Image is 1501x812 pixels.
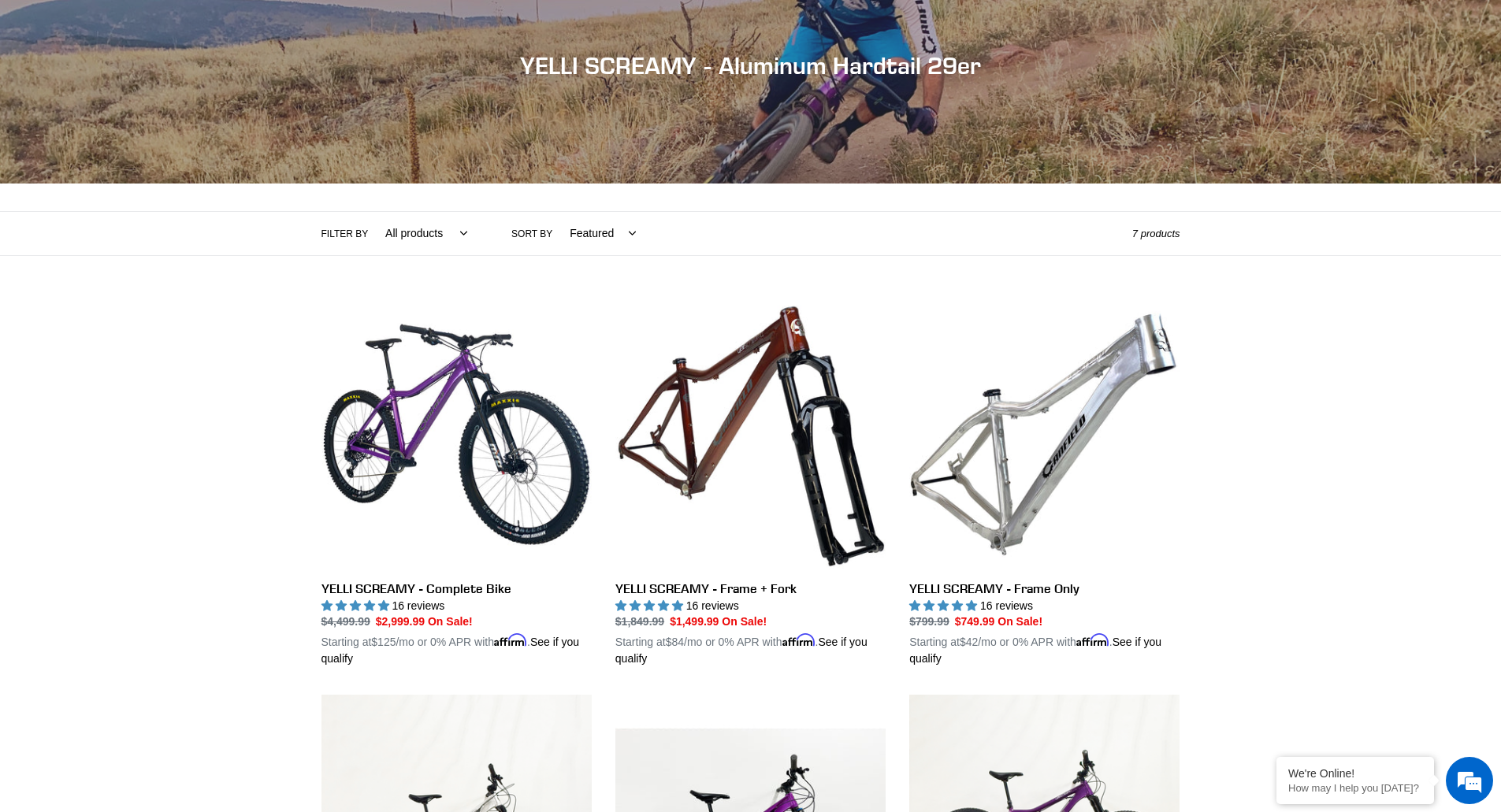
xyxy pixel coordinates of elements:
[321,227,369,241] label: Filter by
[1132,228,1180,239] span: 7 products
[1288,782,1422,794] p: How may I help you today?
[17,87,41,110] div: Navigation go back
[258,8,296,46] div: Minimize live chat window
[8,430,300,485] textarea: Type your message and hit 'Enter'
[91,198,217,358] span: We're online!
[50,79,90,118] img: d_696896380_company_1647369064580_696896380
[511,227,552,241] label: Sort by
[1288,767,1422,780] div: We're Online!
[520,51,981,80] span: YELLI SCREAMY - Aluminum Hardtail 29er
[106,88,288,109] div: Chat with us now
